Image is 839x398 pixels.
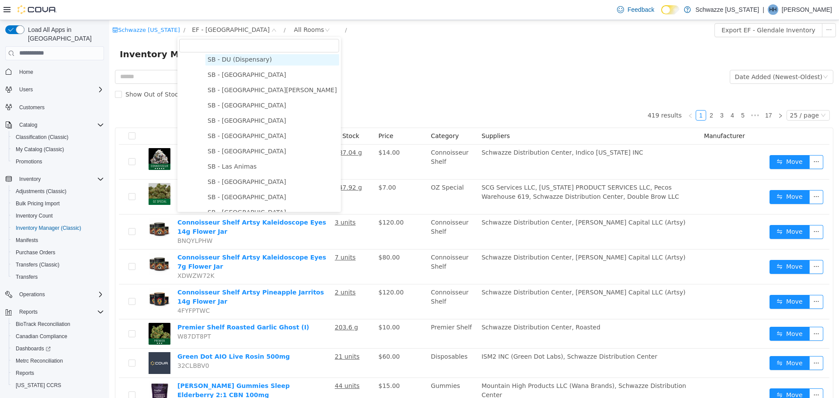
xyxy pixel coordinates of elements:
span: XDWZW72K [68,252,105,259]
span: Schwazze Distribution Center, [PERSON_NAME] Capital LLC (Artsy) [372,234,576,241]
div: All Rooms [185,3,215,16]
button: Operations [2,288,107,301]
td: Connoisseur Shelf [318,125,369,159]
span: Home [16,66,104,77]
a: Inventory Count [12,211,56,221]
span: / [74,7,76,13]
a: Transfers (Classic) [12,260,63,270]
span: $15.00 [269,362,291,369]
span: SB - [GEOGRAPHIC_DATA] [98,173,177,180]
button: icon: ellipsis [700,135,714,149]
span: Home [19,69,33,76]
button: [US_STATE] CCRS [9,379,107,391]
img: Connoisseur Shelf Artsy Pineapple Jarritos 14g Flower Jar hero shot [39,268,61,290]
button: Classification (Classic) [9,131,107,143]
span: Price [269,112,284,119]
button: Catalog [2,119,107,131]
span: Dashboards [16,345,51,352]
span: SB - [GEOGRAPHIC_DATA] [98,82,177,89]
a: Premier Shelf Roasted Garlic Ghost (I) [68,304,200,311]
button: Export EF - Glendale Inventory [605,3,713,17]
span: Classification (Classic) [16,134,69,141]
span: Inventory Manager [10,27,110,41]
input: Dark Mode [661,5,680,14]
span: SCG Services LLC, [US_STATE] PRODUCT SERVICES LLC, Pecos Warehouse 619, Schwazze Distribution Cen... [372,164,570,180]
span: BioTrack Reconciliation [16,321,70,328]
span: Inventory [16,174,104,184]
span: Canadian Compliance [12,331,104,342]
span: SB - [GEOGRAPHIC_DATA] [98,51,177,58]
span: Catalog [19,121,37,128]
span: SB - [GEOGRAPHIC_DATA] [98,189,177,196]
span: SB - [GEOGRAPHIC_DATA] [98,97,177,104]
a: Purchase Orders [12,247,59,258]
span: Show Out of Stock [13,71,76,78]
button: icon: swapMove [660,170,700,184]
span: SB - DU (Dispensary) [98,36,163,43]
i: icon: close-circle [162,7,167,13]
button: icon: swapMove [660,307,700,321]
td: Gummies [318,358,369,393]
button: Manifests [9,234,107,246]
i: icon: right [669,93,674,98]
span: Washington CCRS [12,380,104,391]
span: Manufacturer [595,112,636,119]
span: In Stock [225,112,250,119]
span: Inventory Count [16,212,53,219]
a: Reports [12,368,38,378]
button: My Catalog (Classic) [9,143,107,156]
a: Canadian Compliance [12,331,71,342]
a: Promotions [12,156,46,167]
button: Catalog [16,120,41,130]
div: 25 / page [681,90,710,100]
a: 3 [608,90,617,100]
u: 7 units [225,234,246,241]
span: SB - Glendale [96,95,230,107]
span: Reports [16,307,104,317]
a: My Catalog (Classic) [12,144,68,155]
a: Connoisseur Shelf Artsy Kaleidoscope Eyes 7g Flower Jar [68,234,217,250]
span: $14.00 [269,129,291,136]
span: Bulk Pricing Import [16,200,60,207]
span: Schwazze Distribution Center, [PERSON_NAME] Capital LLC (Artsy) [372,269,576,276]
div: Hannah Hall [768,4,778,15]
span: Promotions [12,156,104,167]
span: BNQYLPHW [68,217,103,224]
u: 3 units [225,199,246,206]
span: Metrc Reconciliation [16,357,63,364]
li: 5 [628,90,639,100]
span: EF - Glendale [83,5,160,14]
span: Inventory Count [12,211,104,221]
a: [US_STATE] CCRS [12,380,65,391]
span: 4FYFPTWC [68,287,101,294]
span: Users [19,86,33,93]
button: Canadian Compliance [9,330,107,343]
span: Operations [16,289,104,300]
a: 2 [597,90,607,100]
span: Schwazze Distribution Center, Roasted [372,304,491,311]
span: $10.00 [269,304,291,311]
button: icon: ellipsis [713,3,727,17]
span: / [174,7,176,13]
u: 187.04 g [225,129,253,136]
button: Bulk Pricing Import [9,197,107,210]
span: Reports [19,308,38,315]
span: / [236,7,238,13]
span: Transfers [12,272,104,282]
span: Catalog [16,120,104,130]
span: [US_STATE] CCRS [16,382,61,389]
p: Schwazze [US_STATE] [695,4,759,15]
span: Transfers [16,273,38,280]
li: Next Page [666,90,676,100]
a: 17 [653,90,666,100]
a: Bulk Pricing Import [12,198,63,209]
button: icon: swapMove [660,240,700,254]
a: Green Dot AIO Live Rosin 500mg [68,333,180,340]
span: SB - [GEOGRAPHIC_DATA][PERSON_NAME] [98,66,228,73]
a: Manifests [12,235,42,246]
td: Premier Shelf [318,299,369,329]
span: Transfers (Classic) [12,260,104,270]
span: SB - Las Animas [98,143,147,150]
span: SB - Federal Heights [96,49,230,61]
button: icon: swapMove [660,275,700,289]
